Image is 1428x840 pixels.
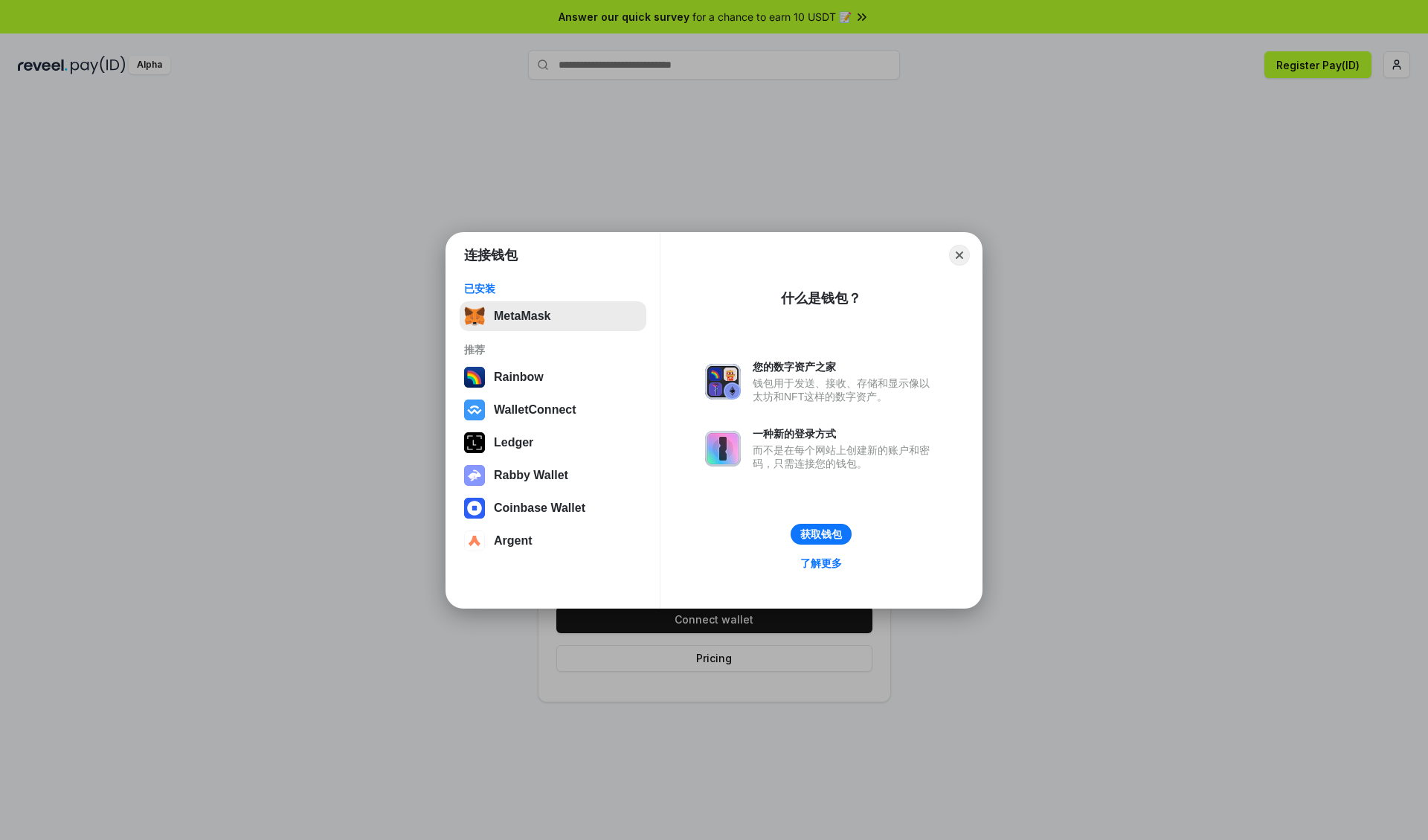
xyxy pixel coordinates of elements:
[791,554,851,573] a: 了解更多
[460,395,646,425] button: WalletConnect
[800,557,842,570] div: 了解更多
[494,436,533,449] div: Ledger
[460,301,646,331] button: MetaMask
[753,360,937,373] div: 您的数字资产之家
[705,431,741,467] img: svg+xml,%3Csvg%20xmlns%3D%22http%3A%2F%2Fwww.w3.org%2F2000%2Fsvg%22%20fill%3D%22none%22%20viewBox...
[460,493,646,523] button: Coinbase Wallet
[464,306,485,327] img: svg+xml,%3Csvg%20fill%3D%22none%22%20height%3D%2233%22%20viewBox%3D%220%200%2035%2033%22%20width%...
[753,376,937,403] div: 钱包用于发送、接收、存储和显示像以太坊和NFT这样的数字资产。
[781,289,861,307] div: 什么是钱包？
[494,469,568,482] div: Rabby Wallet
[753,427,937,440] div: 一种新的登录方式
[753,443,937,470] div: 而不是在每个网站上创建新的账户和密码，只需连接您的钱包。
[460,526,646,556] button: Argent
[949,245,970,266] button: Close
[494,310,550,323] div: MetaMask
[464,498,485,519] img: svg+xml,%3Csvg%20width%3D%2228%22%20height%3D%2228%22%20viewBox%3D%220%200%2028%2028%22%20fill%3D...
[791,524,852,545] button: 获取钱包
[464,282,642,295] div: 已安装
[460,461,646,490] button: Rabby Wallet
[464,432,485,453] img: svg+xml,%3Csvg%20xmlns%3D%22http%3A%2F%2Fwww.w3.org%2F2000%2Fsvg%22%20width%3D%2228%22%20height%3...
[800,528,842,541] div: 获取钱包
[494,534,533,548] div: Argent
[460,428,646,458] button: Ledger
[494,403,576,417] div: WalletConnect
[705,364,741,400] img: svg+xml,%3Csvg%20xmlns%3D%22http%3A%2F%2Fwww.w3.org%2F2000%2Fsvg%22%20fill%3D%22none%22%20viewBox...
[464,246,518,264] h1: 连接钱包
[464,343,642,356] div: 推荐
[494,371,544,384] div: Rainbow
[464,465,485,486] img: svg+xml,%3Csvg%20xmlns%3D%22http%3A%2F%2Fwww.w3.org%2F2000%2Fsvg%22%20fill%3D%22none%22%20viewBox...
[464,530,485,551] img: svg+xml,%3Csvg%20width%3D%2228%22%20height%3D%2228%22%20viewBox%3D%220%200%2028%2028%22%20fill%3D...
[460,362,646,392] button: Rainbow
[464,367,485,388] img: svg+xml,%3Csvg%20width%3D%22120%22%20height%3D%22120%22%20viewBox%3D%220%200%20120%20120%22%20fil...
[464,400,485,420] img: svg+xml,%3Csvg%20width%3D%2228%22%20height%3D%2228%22%20viewBox%3D%220%200%2028%2028%22%20fill%3D...
[494,501,585,515] div: Coinbase Wallet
